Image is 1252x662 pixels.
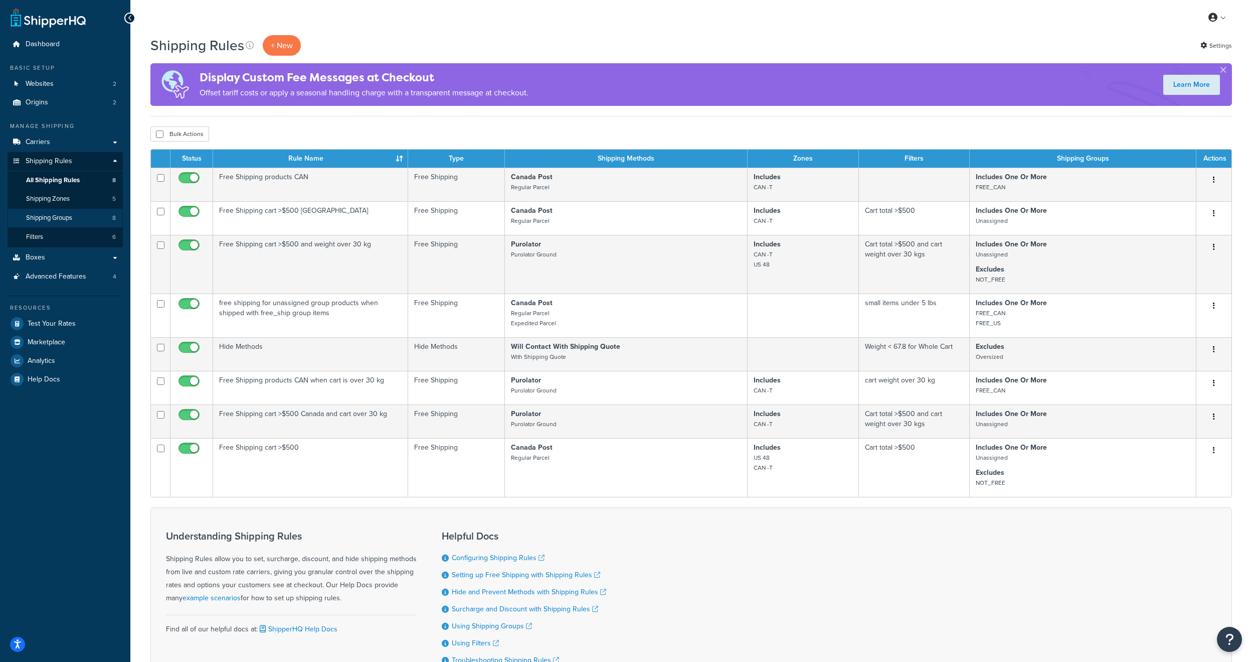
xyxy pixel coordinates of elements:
[511,216,550,225] small: Regular Parcel
[511,442,553,453] strong: Canada Post
[511,172,553,182] strong: Canada Post
[408,235,505,294] td: Free Shipping
[859,235,970,294] td: Cart total >$500 and cart weight over 30 kgs
[976,205,1047,216] strong: Includes One Or More
[754,453,773,472] small: US 48 CAN -T
[976,420,1008,429] small: Unassigned
[28,357,55,365] span: Analytics
[511,375,541,385] strong: Purolator
[213,371,408,405] td: Free Shipping products CAN when cart is over 30 kg
[26,138,50,147] span: Carriers
[26,80,54,88] span: Websites
[213,150,408,168] th: Rule Name : activate to sort column ascending
[976,478,1005,487] small: NOT_FREE
[976,309,1005,328] small: FREE_CAN FREE_US
[113,273,116,281] span: 4
[976,375,1047,385] strong: Includes One Or More
[8,352,123,370] a: Analytics
[754,172,781,182] strong: Includes
[452,587,606,597] a: Hide and Prevent Methods with Shipping Rules
[8,228,123,246] a: Filters 6
[970,150,1196,168] th: Shipping Groups
[976,216,1008,225] small: Unassigned
[26,214,72,222] span: Shipping Groups
[754,250,773,269] small: CAN -T US 48
[976,298,1047,308] strong: Includes One Or More
[166,615,417,636] div: Find all of our helpful docs at:
[976,453,1008,462] small: Unassigned
[213,438,408,497] td: Free Shipping cart >$500
[263,35,301,56] p: + New
[8,268,123,286] a: Advanced Features 4
[8,370,123,388] li: Help Docs
[26,253,45,262] span: Boxes
[26,98,48,107] span: Origins
[8,248,123,267] a: Boxes
[859,405,970,438] td: Cart total >$500 and cart weight over 30 kgs
[511,409,541,419] strong: Purolator
[754,183,773,192] small: CAN -T
[150,36,244,55] h1: Shipping Rules
[213,337,408,371] td: Hide Methods
[8,333,123,351] li: Marketplace
[8,190,123,208] li: Shipping Zones
[452,604,598,614] a: Surcharge and Discount with Shipping Rules
[113,80,116,88] span: 2
[213,201,408,235] td: Free Shipping cart >$500 [GEOGRAPHIC_DATA]
[8,75,123,93] li: Websites
[511,250,557,259] small: Purolator Ground
[408,294,505,337] td: Free Shipping
[183,593,241,603] a: example scenarios
[8,190,123,208] a: Shipping Zones 5
[8,93,123,112] a: Origins 2
[511,386,557,395] small: Purolator Ground
[859,150,970,168] th: Filters
[112,233,116,241] span: 6
[26,176,80,185] span: All Shipping Rules
[511,352,566,361] small: With Shipping Quote
[213,294,408,337] td: free shipping for unassigned group products when shipped with free_ship group items
[166,531,417,542] h3: Understanding Shipping Rules
[511,205,553,216] strong: Canada Post
[976,341,1004,352] strong: Excludes
[150,126,209,142] button: Bulk Actions
[442,531,606,542] h3: Helpful Docs
[408,201,505,235] td: Free Shipping
[976,172,1047,182] strong: Includes One Or More
[859,201,970,235] td: Cart total >$500
[8,171,123,190] a: All Shipping Rules 8
[200,86,528,100] p: Offset tariff costs or apply a seasonal handling charge with a transparent message at checkout.
[8,122,123,130] div: Manage Shipping
[1163,75,1220,95] a: Learn More
[976,467,1004,478] strong: Excludes
[754,205,781,216] strong: Includes
[26,273,86,281] span: Advanced Features
[112,214,116,222] span: 8
[26,233,43,241] span: Filters
[408,405,505,438] td: Free Shipping
[8,35,123,54] li: Dashboard
[976,442,1047,453] strong: Includes One Or More
[754,420,773,429] small: CAN -T
[511,420,557,429] small: Purolator Ground
[213,405,408,438] td: Free Shipping cart >$500 Canada and cart over 30 kg
[859,294,970,337] td: small items under 5 lbs
[213,168,408,201] td: Free Shipping products CAN
[8,152,123,171] a: Shipping Rules
[976,264,1004,275] strong: Excludes
[8,93,123,112] li: Origins
[8,133,123,152] a: Carriers
[26,40,60,49] span: Dashboard
[976,275,1005,284] small: NOT_FREE
[150,63,200,106] img: duties-banner-06bc72dcb5fe05cb3f9472aba00be2ae8eb53ab6f0d8bb03d382ba314ac3c341.png
[511,309,556,328] small: Regular Parcel Expedited Parcel
[976,183,1005,192] small: FREE_CAN
[452,553,545,563] a: Configuring Shipping Rules
[408,438,505,497] td: Free Shipping
[408,168,505,201] td: Free Shipping
[976,250,1008,259] small: Unassigned
[1196,150,1231,168] th: Actions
